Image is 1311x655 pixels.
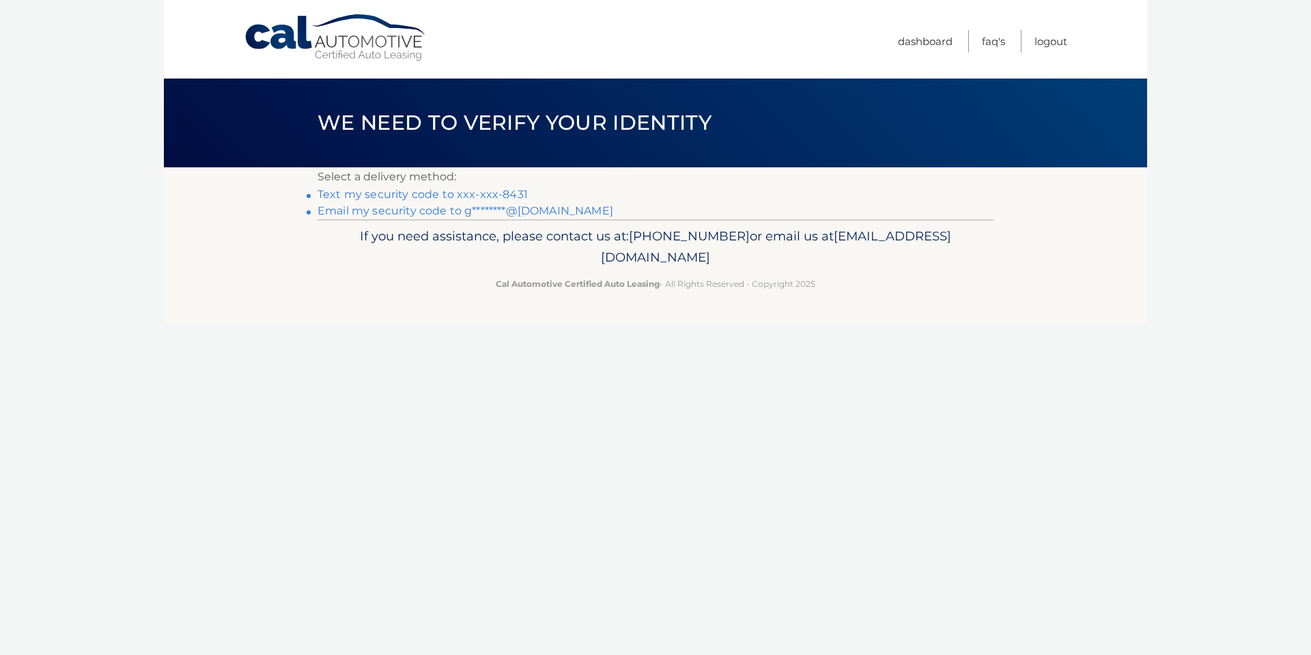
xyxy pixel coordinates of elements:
[318,188,528,201] a: Text my security code to xxx-xxx-8431
[326,225,985,269] p: If you need assistance, please contact us at: or email us at
[629,228,750,244] span: [PHONE_NUMBER]
[982,30,1005,53] a: FAQ's
[318,110,711,135] span: We need to verify your identity
[1034,30,1067,53] a: Logout
[318,204,613,217] a: Email my security code to g********@[DOMAIN_NAME]
[496,279,660,289] strong: Cal Automotive Certified Auto Leasing
[318,167,993,186] p: Select a delivery method:
[326,277,985,291] p: - All Rights Reserved - Copyright 2025
[898,30,953,53] a: Dashboard
[244,14,428,62] a: Cal Automotive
